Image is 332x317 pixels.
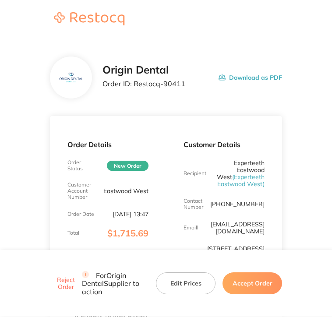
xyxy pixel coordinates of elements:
[211,220,265,235] a: [EMAIL_ADDRESS][DOMAIN_NAME]
[82,271,146,296] p: For Origin Dental Supplier to action
[207,245,265,259] p: [STREET_ADDRESS][PERSON_NAME]
[184,225,198,231] p: Emaill
[184,141,265,148] p: Customer Details
[57,63,85,92] img: YzF0MTI4NA
[46,12,133,27] a: Restocq logo
[46,12,133,25] img: Restocq logo
[102,64,185,76] h2: Origin Dental
[211,159,265,187] p: Experteeth Eastwood West
[67,182,95,200] p: Customer Account Number
[50,276,82,291] button: Reject Order
[103,187,148,194] p: Eastwood West
[67,141,148,148] p: Order Details
[67,211,94,217] p: Order Date
[67,159,95,172] p: Order Status
[156,273,215,295] button: Edit Prices
[210,201,265,208] p: [PHONE_NUMBER]
[184,249,204,255] p: Address
[223,273,282,295] button: Accept Order
[67,230,79,236] p: Total
[184,198,210,210] p: Contact Number
[107,161,148,171] span: New Order
[219,64,282,91] button: Download as PDF
[217,173,265,188] span: ( Experteeth Eastwood West )
[113,211,148,218] p: [DATE] 13:47
[102,80,185,88] p: Order ID: Restocq- 90411
[107,228,148,239] span: $1,715.69
[184,170,206,176] p: Recipient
